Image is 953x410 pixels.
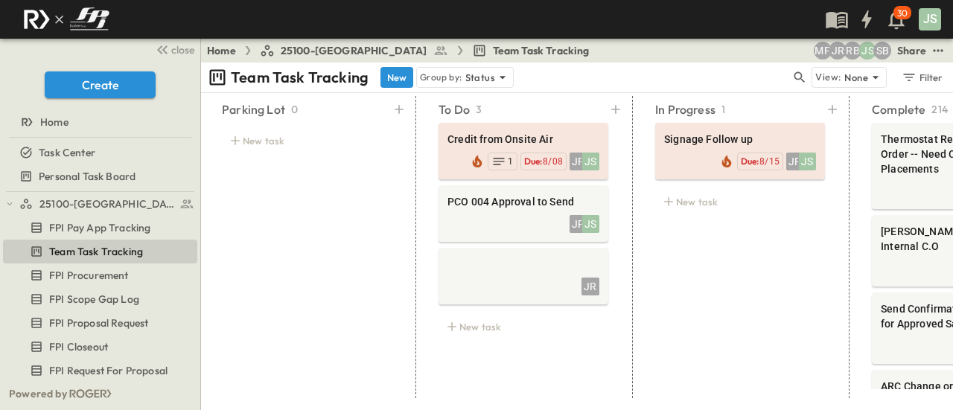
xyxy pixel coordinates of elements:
[3,112,194,132] a: Home
[3,142,194,163] a: Task Center
[655,191,825,212] div: New task
[815,69,841,86] p: View:
[439,185,608,242] div: PCO 004 Approval to SendJRJS
[40,115,68,129] span: Home
[759,156,780,167] span: 8/15
[447,194,599,209] span: PCO 004 Approval to Send
[919,8,941,31] div: JS
[3,265,194,286] a: FPI Procurement
[291,102,298,117] p: 0
[171,42,194,57] span: close
[465,70,495,85] p: Status
[45,71,156,98] button: Create
[39,169,136,184] span: Personal Task Board
[524,156,543,167] span: Due:
[49,292,139,307] span: FPI Scope Gap Log
[508,156,513,167] span: 1
[281,43,427,58] span: 25100-[GEOGRAPHIC_DATA]
[3,166,194,187] a: Personal Task Board
[49,363,168,378] span: FPI Request For Proposal
[896,67,947,88] button: Filter
[439,316,608,337] div: New task
[439,100,470,118] p: To Do
[207,43,599,58] nav: breadcrumbs
[222,130,392,151] div: New task
[581,153,599,170] div: JS
[929,42,947,60] button: test
[3,217,194,238] a: FPI Pay App Tracking
[543,156,563,167] span: 8/08
[439,123,608,179] div: Credit from Onsite AirJRJSDue:8/081
[570,153,587,170] div: JR
[49,268,129,283] span: FPI Procurement
[872,100,925,118] p: Complete
[260,43,448,58] a: 25100-[GEOGRAPHIC_DATA]
[570,215,587,233] div: JR
[476,102,482,117] p: 3
[39,145,95,160] span: Task Center
[3,289,194,310] a: FPI Scope Gap Log
[18,4,115,35] img: c8d7d1ed905e502e8f77bf7063faec64e13b34fdb1f2bdd94b0e311fc34f8000.png
[3,311,197,335] div: FPI Proposal Requesttest
[49,244,143,259] span: Team Task Tracking
[721,102,725,117] p: 1
[3,241,194,262] a: Team Task Tracking
[655,123,825,179] div: Signage Follow upJRJSDue:8/15
[897,7,908,19] p: 30
[897,43,926,58] div: Share
[420,70,462,85] p: Group by:
[231,67,369,88] p: Team Task Tracking
[19,193,194,214] a: 25100-Vanguard Prep School
[786,153,804,170] div: JR
[3,335,197,359] div: FPI Closeouttest
[3,263,197,287] div: FPI Procurementtest
[150,39,197,60] button: close
[380,67,413,88] button: New
[798,153,816,170] div: JS
[664,132,816,147] span: Signage Follow up
[814,42,832,60] div: Monica Pruteanu (mpruteanu@fpibuilders.com)
[581,278,599,295] div: JR
[829,42,847,60] div: Jayden Ramirez (jramirez@fpibuilders.com)
[844,42,861,60] div: Regina Barnett (rbarnett@fpibuilders.com)
[439,248,608,304] div: JR
[741,156,759,167] span: Due:
[3,313,194,333] a: FPI Proposal Request
[3,240,197,263] div: Team Task Trackingtest
[931,102,948,117] p: 214
[917,7,943,32] button: JS
[3,164,197,188] div: Personal Task Boardtest
[39,196,176,211] span: 25100-Vanguard Prep School
[3,360,194,381] a: FPI Request For Proposal
[3,359,197,382] div: FPI Request For Proposaltest
[858,42,876,60] div: Jesse Sullivan (jsullivan@fpibuilders.com)
[3,336,194,357] a: FPI Closeout
[655,100,715,118] p: In Progress
[447,132,599,147] span: Credit from Onsite Air
[3,192,197,216] div: 25100-Vanguard Prep Schooltest
[581,215,599,233] div: JS
[493,43,590,58] span: Team Task Tracking
[472,43,590,58] a: Team Task Tracking
[207,43,236,58] a: Home
[844,70,868,85] p: None
[873,42,891,60] div: Sterling Barnett (sterling@fpibuilders.com)
[222,100,285,118] p: Parking Lot
[49,339,108,354] span: FPI Closeout
[901,69,943,86] div: Filter
[49,315,148,330] span: FPI Proposal Request
[3,216,197,240] div: FPI Pay App Trackingtest
[49,220,150,235] span: FPI Pay App Tracking
[3,287,197,311] div: FPI Scope Gap Logtest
